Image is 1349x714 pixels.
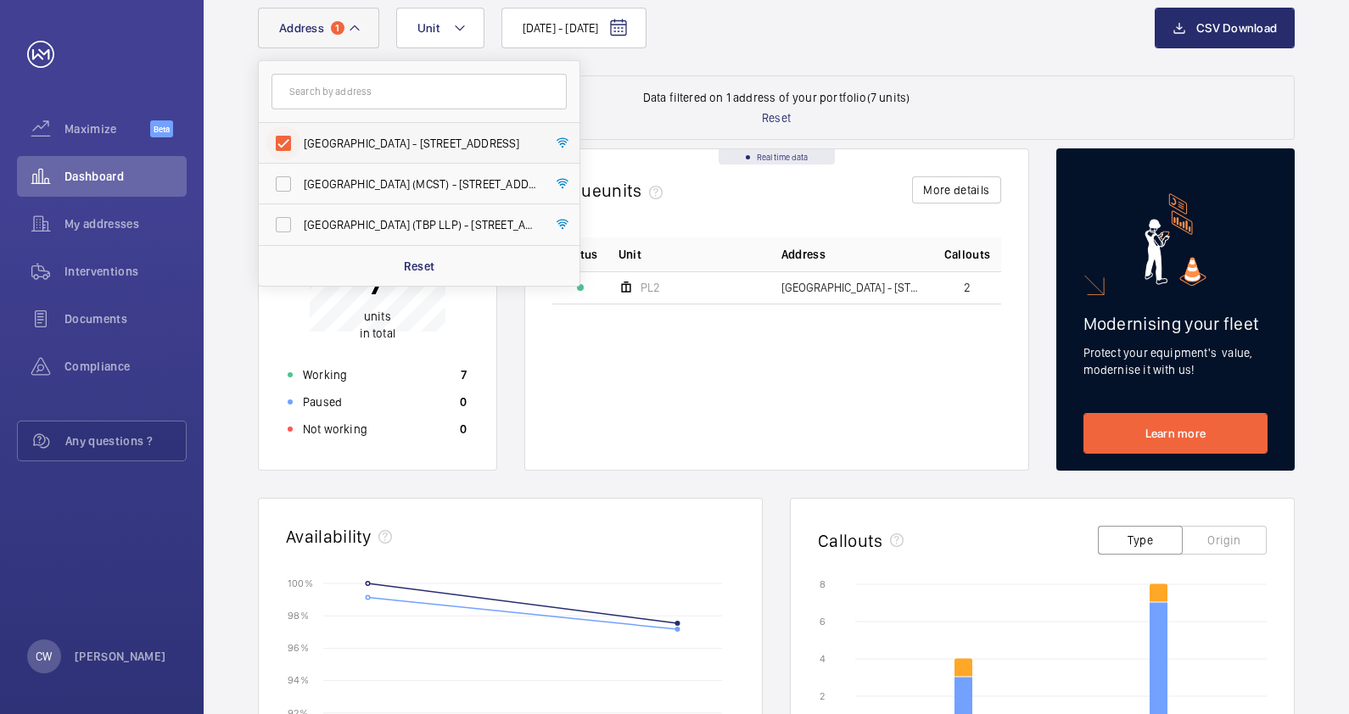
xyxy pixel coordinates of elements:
text: 100 % [288,577,313,588]
span: units [364,310,391,323]
h2: Availability [286,526,372,547]
span: My addresses [64,215,187,232]
h2: Rogue [552,180,669,201]
span: [GEOGRAPHIC_DATA] - [STREET_ADDRESS] [781,282,924,293]
text: 98 % [288,610,309,622]
span: Maximize [64,120,150,137]
button: More details [912,176,1000,204]
span: [GEOGRAPHIC_DATA] (MCST) - [STREET_ADDRESS][PERSON_NAME] [304,176,537,192]
p: 0 [460,393,467,410]
p: Not working [303,421,367,438]
span: Unit [619,246,641,263]
button: [DATE] - [DATE] [501,8,647,48]
p: [PERSON_NAME] [75,648,166,665]
text: 4 [820,653,826,665]
span: Dashboard [64,168,187,185]
span: [GEOGRAPHIC_DATA] (TBP LLP) - [STREET_ADDRESS] [304,216,537,233]
a: Learn more [1083,413,1268,454]
h2: Callouts [818,530,883,551]
p: Protect your equipment's value, modernise it with us! [1083,344,1268,378]
span: PL2 [641,282,660,293]
p: 0 [460,421,467,438]
span: Compliance [64,358,187,375]
p: Data filtered on 1 address of your portfolio (7 units) [643,89,910,106]
button: Type [1098,526,1183,555]
button: Origin [1182,526,1267,555]
span: 2 [964,282,971,293]
span: Address [279,21,324,35]
span: Documents [64,310,187,327]
span: 1 [331,21,344,35]
span: units [602,180,669,201]
p: CW [36,648,52,665]
text: 8 [820,578,826,590]
input: Search by address [271,74,567,109]
button: Address1 [258,8,379,48]
img: marketing-card.svg [1145,193,1206,286]
span: Unit [417,21,439,35]
text: 2 [820,690,825,702]
p: Reset [762,109,791,126]
text: 94 % [288,674,309,686]
text: 96 % [288,642,309,654]
div: Real time data [719,149,835,165]
span: Interventions [64,263,187,280]
text: 6 [820,616,826,628]
button: CSV Download [1155,8,1295,48]
span: CSV Download [1196,21,1277,35]
span: Any questions ? [65,432,186,449]
span: Beta [150,120,173,137]
span: [GEOGRAPHIC_DATA] - [STREET_ADDRESS] [304,135,537,152]
button: Unit [396,8,484,48]
h2: Modernising your fleet [1083,313,1268,334]
span: Callouts [944,246,991,263]
p: Reset [404,258,435,275]
p: in total [360,308,395,342]
span: [DATE] - [DATE] [523,20,599,36]
p: 7 [461,366,467,383]
span: Address [781,246,826,263]
p: Paused [303,393,342,410]
p: Working [303,366,347,383]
